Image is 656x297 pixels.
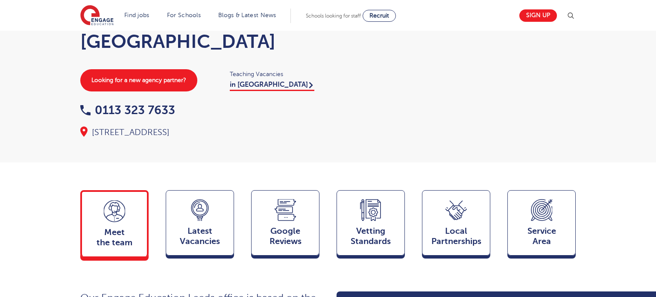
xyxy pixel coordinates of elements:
a: Looking for a new agency partner? [80,69,197,91]
a: LatestVacancies [166,190,234,259]
a: Find jobs [124,12,149,18]
span: Local Partnerships [427,226,486,247]
a: For Schools [167,12,201,18]
a: Local Partnerships [422,190,490,259]
span: Schools looking for staff [306,13,361,19]
span: Vetting Standards [341,226,400,247]
span: Latest Vacancies [170,226,229,247]
a: Sign up [519,9,557,22]
a: Recruit [363,10,396,22]
span: Service Area [512,226,571,247]
a: 0113 323 7633 [80,103,175,117]
span: Google Reviews [256,226,315,247]
div: [STREET_ADDRESS] [80,126,319,138]
a: Blogs & Latest News [218,12,276,18]
a: VettingStandards [337,190,405,259]
a: ServiceArea [507,190,576,259]
span: Recruit [369,12,389,19]
span: Meet the team [86,227,143,248]
a: in [GEOGRAPHIC_DATA] [230,81,314,91]
img: Engage Education [80,5,114,26]
a: Meetthe team [80,190,149,261]
a: GoogleReviews [251,190,319,259]
span: Teaching Vacancies [230,69,319,79]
